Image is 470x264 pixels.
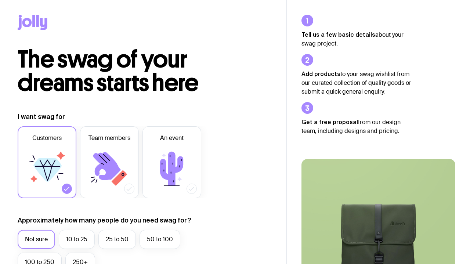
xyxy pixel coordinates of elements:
[98,230,136,249] label: 25 to 50
[301,31,375,38] strong: Tell us a few basic details
[301,69,412,96] p: to your swag wishlist from our curated collection of quality goods or submit a quick general enqu...
[160,134,184,142] span: An event
[301,119,358,125] strong: Get a free proposal
[18,45,199,97] span: The swag of your dreams starts here
[140,230,180,249] label: 50 to 100
[301,117,412,135] p: from our design team, including designs and pricing.
[18,216,191,225] label: Approximately how many people do you need swag for?
[59,230,95,249] label: 10 to 25
[18,112,65,121] label: I want swag for
[301,70,340,77] strong: Add products
[88,134,130,142] span: Team members
[301,30,412,48] p: about your swag project.
[18,230,55,249] label: Not sure
[32,134,62,142] span: Customers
